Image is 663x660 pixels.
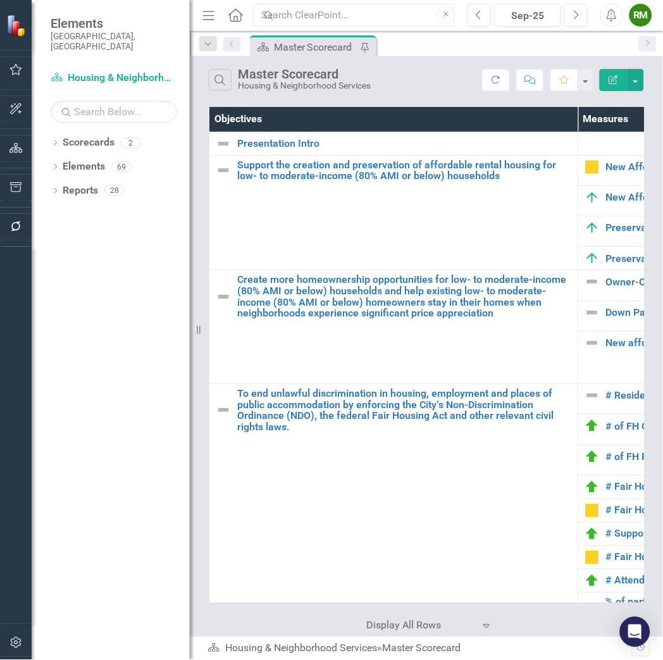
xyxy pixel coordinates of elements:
img: On Target [585,526,600,542]
img: Above [585,190,600,205]
img: Not Defined [585,274,600,289]
td: Double-Click to Edit Right Click for Context Menu [209,155,578,270]
a: Create more homeownership opportunities for low- to moderate-income (80% AMI or below) households... [237,274,571,318]
td: Double-Click to Edit Right Click for Context Menu [209,132,578,155]
img: Not Defined [585,305,600,320]
img: Above [585,251,600,266]
div: Sep-25 [499,8,557,23]
img: Above [585,220,600,235]
a: Elements [63,159,105,174]
img: ClearPoint Strategy [6,15,28,37]
div: 2 [121,137,141,148]
div: 28 [104,185,125,196]
img: Not Defined [585,335,600,351]
button: Sep-25 [495,4,561,27]
input: Search Below... [51,101,177,123]
small: [GEOGRAPHIC_DATA], [GEOGRAPHIC_DATA] [51,31,177,52]
img: Not Defined [216,136,231,151]
a: Reports [63,184,98,198]
a: Housing & Neighborhood Services [51,71,177,85]
a: Support the creation and preservation of affordable rental housing for low- to moderate-income (8... [237,159,571,182]
td: Double-Click to Edit Right Click for Context Menu [209,270,578,384]
img: Close to Target [585,159,600,175]
img: On Target [585,418,600,433]
div: Master Scorecard [274,39,357,55]
button: RM [629,4,652,27]
img: Close to Target [585,503,600,518]
img: Not Defined [585,388,600,403]
a: To end unlawful discrimination in housing, employment and places of public accommodation by enfor... [237,388,571,432]
img: Not Defined [585,600,600,615]
a: Presentation Intro [237,138,571,149]
div: Master Scorecard [382,642,461,654]
span: Elements [51,16,177,31]
img: On Target [585,573,600,588]
div: Housing & Neighborhood Services [238,81,371,90]
img: Close to Target [585,550,600,565]
img: Not Defined [216,163,231,178]
img: Not Defined [216,289,231,304]
div: 69 [111,161,132,172]
a: Scorecards [63,135,115,150]
div: » [208,642,632,656]
div: Open Intercom Messenger [620,617,650,647]
img: On Target [585,449,600,464]
input: Search ClearPoint... [253,4,455,27]
img: Not Defined [216,402,231,418]
a: Housing & Neighborhood Services [225,642,377,654]
div: Master Scorecard [238,67,371,81]
img: On Target [585,480,600,495]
